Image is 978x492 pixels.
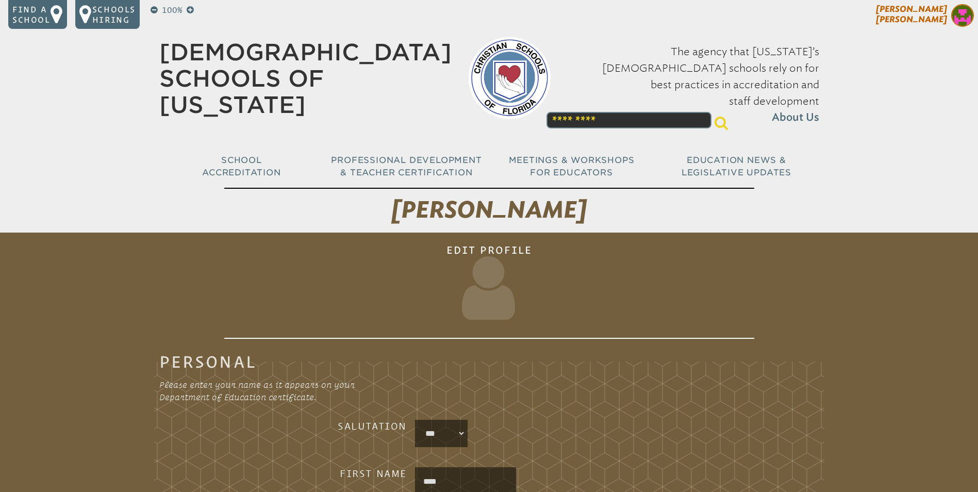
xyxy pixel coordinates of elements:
span: About Us [772,109,819,126]
img: 31c1122bef3a0224dcf9f3f00aad63a0 [951,4,974,27]
p: Schools Hiring [92,4,136,25]
h3: First Name [242,467,407,480]
h3: Salutation [242,420,407,432]
span: Professional Development & Teacher Certification [331,155,482,177]
p: The agency that [US_STATE]’s [DEMOGRAPHIC_DATA] schools rely on for best practices in accreditati... [567,43,819,126]
h1: Edit Profile [224,237,754,339]
span: [PERSON_NAME] [PERSON_NAME] [876,4,947,24]
p: Find a school [12,4,51,25]
span: Meetings & Workshops for Educators [509,155,635,177]
legend: Personal [159,355,257,368]
span: [PERSON_NAME] [391,196,587,224]
span: School Accreditation [202,155,280,177]
a: [DEMOGRAPHIC_DATA] Schools of [US_STATE] [159,39,452,118]
select: persons_salutation [417,422,466,445]
span: Education News & Legislative Updates [682,155,791,177]
img: csf-logo-web-colors.png [468,37,551,119]
p: Please enter your name as it appears on your Department of Education certificate. [159,379,369,403]
p: 100% [160,4,185,17]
